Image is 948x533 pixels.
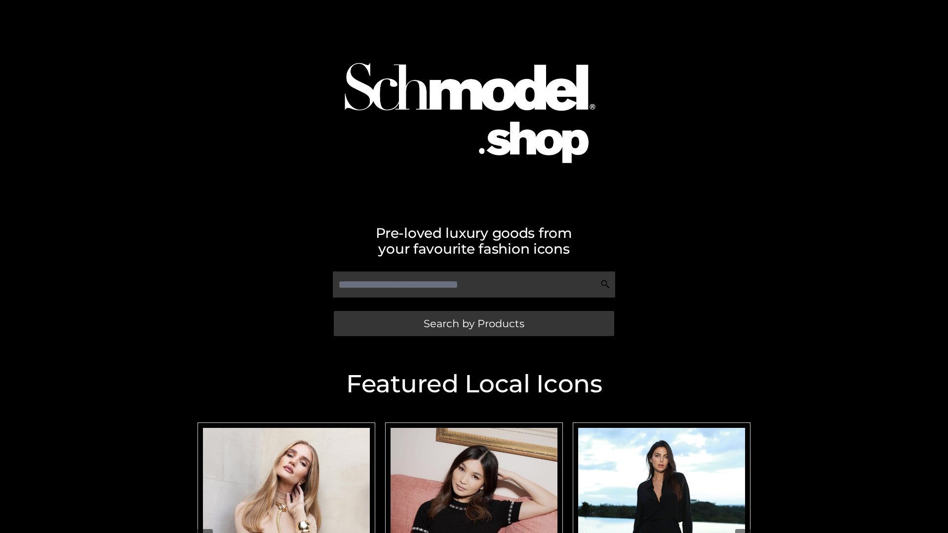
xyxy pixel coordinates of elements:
h2: Featured Local Icons​ [193,372,755,396]
img: Search Icon [600,279,610,289]
a: Search by Products [334,311,614,336]
h2: Pre-loved luxury goods from your favourite fashion icons [193,225,755,257]
span: Search by Products [424,318,524,329]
